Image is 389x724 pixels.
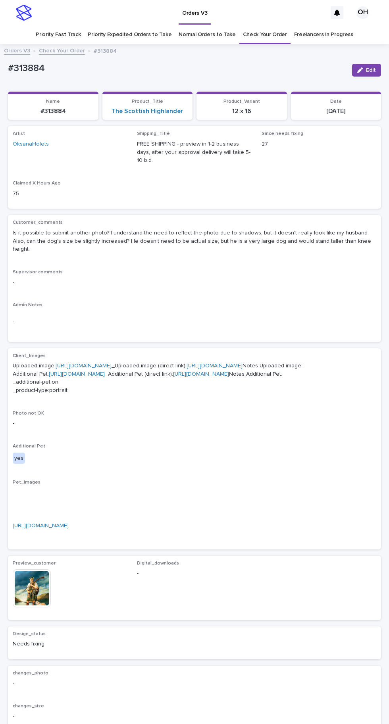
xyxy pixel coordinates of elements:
p: Needs fixing [13,640,127,648]
button: Edit [352,64,381,77]
span: Product_Variant [223,99,260,104]
span: Additional Pet [13,444,45,449]
p: 27 [262,140,376,148]
span: Customer_comments [13,220,63,225]
a: [URL][DOMAIN_NAME] [49,371,105,377]
p: - [13,419,376,428]
span: changes_size [13,704,44,709]
p: #313884 [8,63,346,74]
p: FREE SHIPPING - preview in 1-2 business days, after your approval delivery will take 5-10 b.d. [137,140,252,165]
a: [URL][DOMAIN_NAME] [173,371,229,377]
span: Preview_customer [13,561,56,566]
p: - [137,569,252,578]
img: stacker-logo-s-only.png [16,5,32,21]
span: Edit [366,67,376,73]
span: Supervisor comments [13,270,63,275]
span: Client_Images [13,353,46,358]
a: Freelancers in Progress [294,25,353,44]
a: Normal Orders to Take [179,25,236,44]
span: changes_photo [13,671,48,676]
p: - [13,317,376,325]
span: Photo not OK [13,411,44,416]
a: Orders V3 [4,46,30,55]
p: Is it possible to submit another photo? I understand the need to reflect the photo due to shadows... [13,229,376,253]
p: #313884 [94,46,117,55]
a: Priority Expedited Orders to Take [88,25,171,44]
a: [URL][DOMAIN_NAME] [56,363,112,369]
a: [URL][DOMAIN_NAME] [187,363,243,369]
p: - [13,680,376,688]
span: Artist [13,131,25,136]
span: Product_Title [132,99,163,104]
p: 12 x 16 [201,108,282,115]
span: Admin Notes [13,303,42,307]
span: Design_status [13,632,46,636]
p: 75 [13,190,127,198]
p: - [13,278,376,287]
span: Claimed X Hours Ago [13,181,61,186]
a: Check Your Order [39,46,85,55]
p: - [13,712,376,721]
span: Shipping_Title [137,131,170,136]
p: #313884 [13,108,94,115]
span: Since needs fixing [262,131,303,136]
span: Name [46,99,60,104]
a: The Scottish Highlander [112,108,183,115]
a: OksanaHolets [13,140,49,148]
p: [DATE] [296,108,377,115]
div: OH [356,6,369,19]
a: [URL][DOMAIN_NAME] [13,523,69,528]
div: yes [13,453,25,464]
span: Date [330,99,342,104]
p: Uploaded image: _Uploaded image (direct link): Notes Uploaded image: Additional Pet: _Additional ... [13,362,376,395]
span: Pet_Images [13,480,40,485]
span: Digital_downloads [137,561,179,566]
a: Priority Fast Track [36,25,81,44]
a: Check Your Order [243,25,287,44]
